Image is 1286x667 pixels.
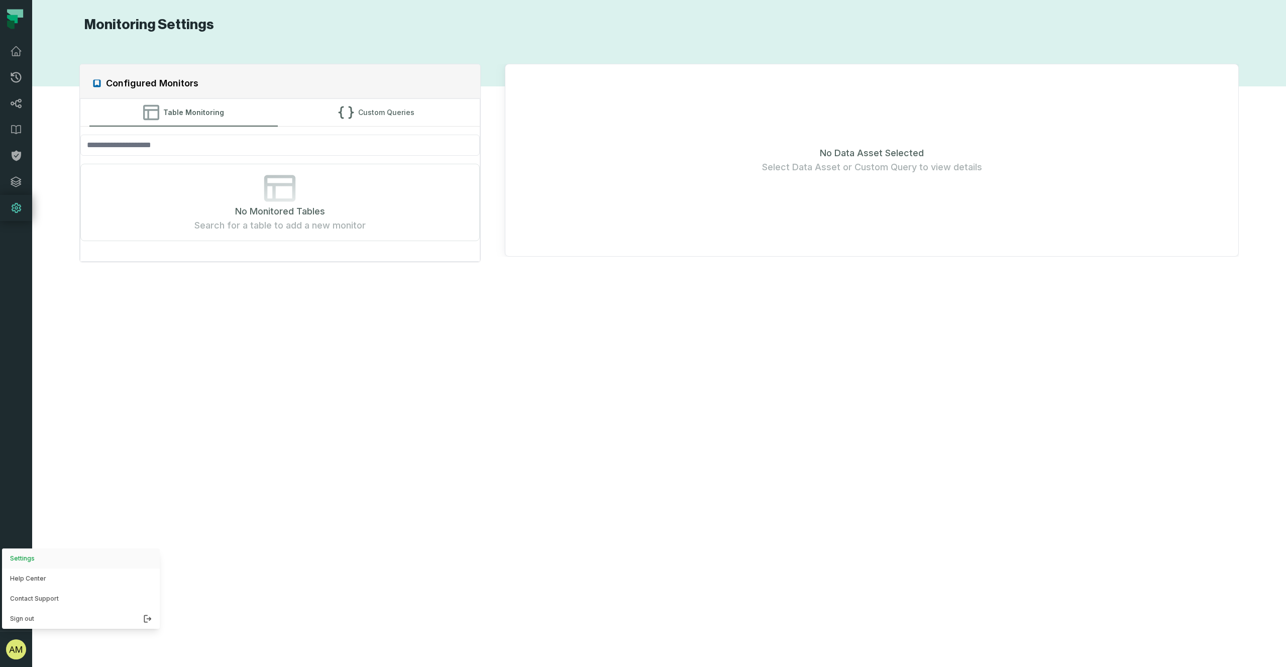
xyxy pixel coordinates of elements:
[2,589,160,609] a: Contact Support
[106,76,198,90] h2: Configured Monitors
[194,218,366,233] span: Search for a table to add a new monitor
[762,160,982,174] span: Select Data Asset or Custom Query to view details
[235,204,325,218] span: No Monitored Tables
[89,99,278,126] button: Table Monitoring
[820,146,924,160] span: No Data Asset Selected
[2,609,160,629] button: Sign out
[2,548,160,569] button: Settings
[2,569,160,589] a: Help Center
[6,639,26,659] img: avatar of Akilah Millington
[79,16,214,34] h1: Monitoring Settings
[282,99,471,126] button: Custom Queries
[2,548,160,629] div: avatar of Akilah Millington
